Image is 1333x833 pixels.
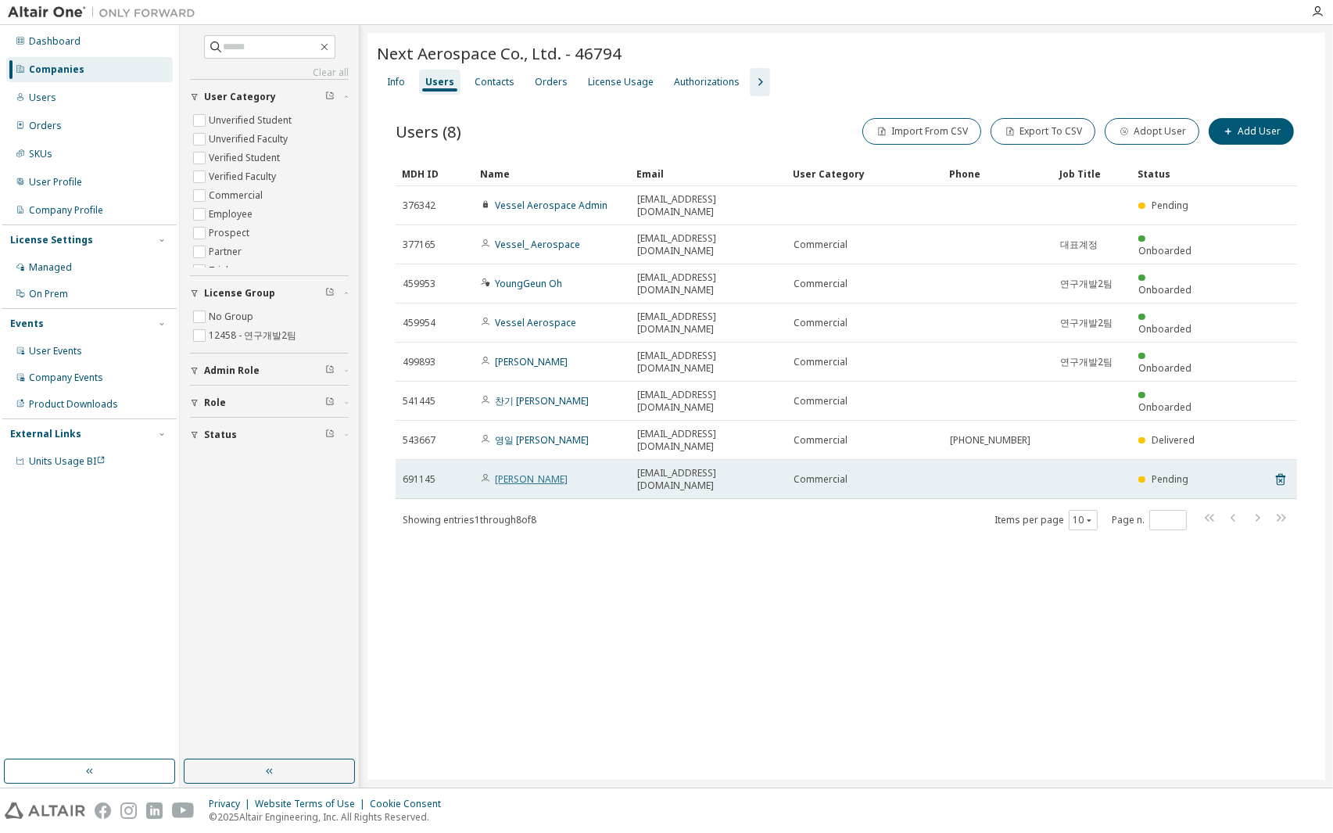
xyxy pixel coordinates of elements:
span: Role [204,397,226,409]
div: Company Profile [29,204,103,217]
img: instagram.svg [120,802,137,819]
button: Add User [1209,118,1294,145]
span: [EMAIL_ADDRESS][DOMAIN_NAME] [637,428,779,453]
span: Commercial [794,473,847,486]
div: License Settings [10,234,93,246]
label: 12458 - 연구개발2팀 [209,326,299,345]
a: 영일 [PERSON_NAME] [495,433,589,447]
div: Email [636,161,780,186]
span: [EMAIL_ADDRESS][DOMAIN_NAME] [637,311,779,336]
div: Orders [29,120,62,132]
span: Showing entries 1 through 8 of 8 [403,513,536,526]
span: Commercial [794,434,847,447]
div: External Links [10,428,81,440]
span: 541445 [403,395,435,408]
img: youtube.svg [172,802,195,819]
a: Vessel_ Aerospace [495,238,580,251]
span: 543667 [403,434,435,447]
span: 691145 [403,473,435,486]
span: [EMAIL_ADDRESS][DOMAIN_NAME] [637,271,779,296]
a: Clear all [190,66,349,79]
span: Page n. [1112,510,1187,530]
label: Trial [209,261,231,280]
img: facebook.svg [95,802,111,819]
div: Managed [29,261,72,274]
div: Users [29,92,56,104]
span: Users (8) [396,120,461,142]
div: Info [387,76,405,88]
span: Pending [1152,472,1188,486]
span: 459953 [403,278,435,290]
button: License Group [190,276,349,311]
label: Employee [209,205,256,224]
span: 459954 [403,317,435,329]
a: YoungGeun Oh [495,277,562,290]
span: [EMAIL_ADDRESS][DOMAIN_NAME] [637,389,779,414]
span: Onboarded [1138,361,1191,375]
span: 연구개발2팀 [1060,278,1113,290]
label: Unverified Student [209,111,295,130]
span: [EMAIL_ADDRESS][DOMAIN_NAME] [637,467,779,492]
a: Vessel Aerospace [495,316,576,329]
a: Vessel Aerospace Admin [495,199,607,212]
button: Status [190,418,349,452]
span: [EMAIL_ADDRESS][DOMAIN_NAME] [637,350,779,375]
span: Clear filter [325,287,335,300]
span: Commercial [794,239,847,251]
span: Commercial [794,395,847,408]
span: [PHONE_NUMBER] [950,434,1030,447]
div: Privacy [209,798,255,810]
div: Users [425,76,454,88]
label: Verified Faculty [209,167,279,186]
label: Prospect [209,224,253,242]
p: © 2025 Altair Engineering, Inc. All Rights Reserved. [209,810,450,824]
span: 대표계정 [1060,239,1098,251]
button: Role [190,386,349,420]
a: [PERSON_NAME] [495,355,568,368]
div: Authorizations [674,76,740,88]
label: No Group [209,307,256,326]
label: Commercial [209,186,266,205]
span: Commercial [794,356,847,368]
div: MDH ID [402,161,468,186]
span: Commercial [794,278,847,290]
label: Partner [209,242,245,261]
div: Orders [535,76,568,88]
div: On Prem [29,288,68,300]
span: Units Usage BI [29,454,106,468]
div: Name [480,161,624,186]
span: Onboarded [1138,244,1191,257]
div: User Category [793,161,937,186]
div: Contacts [475,76,514,88]
span: Clear filter [325,364,335,377]
span: Onboarded [1138,283,1191,296]
div: User Events [29,345,82,357]
div: Website Terms of Use [255,798,370,810]
span: Delivered [1152,433,1195,447]
div: Phone [949,161,1047,186]
span: Onboarded [1138,322,1191,336]
div: User Profile [29,176,82,189]
div: Events [10,318,44,330]
div: Dashboard [29,35,81,48]
span: User Category [204,91,276,103]
span: 499893 [403,356,435,368]
span: License Group [204,287,275,300]
div: SKUs [29,148,52,160]
span: Pending [1152,199,1188,212]
div: Company Events [29,372,103,384]
span: [EMAIL_ADDRESS][DOMAIN_NAME] [637,232,779,257]
span: [EMAIL_ADDRESS][DOMAIN_NAME] [637,193,779,218]
button: 10 [1073,514,1094,526]
div: Job Title [1059,161,1125,186]
a: 찬기 [PERSON_NAME] [495,394,589,408]
button: Export To CSV [991,118,1095,145]
span: Items per page [994,510,1098,530]
img: linkedin.svg [146,802,163,819]
label: Verified Student [209,149,283,167]
button: Adopt User [1105,118,1199,145]
span: Next Aerospace Co., Ltd. - 46794 [377,42,622,64]
button: User Category [190,80,349,114]
span: Commercial [794,317,847,329]
span: 연구개발2팀 [1060,356,1113,368]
